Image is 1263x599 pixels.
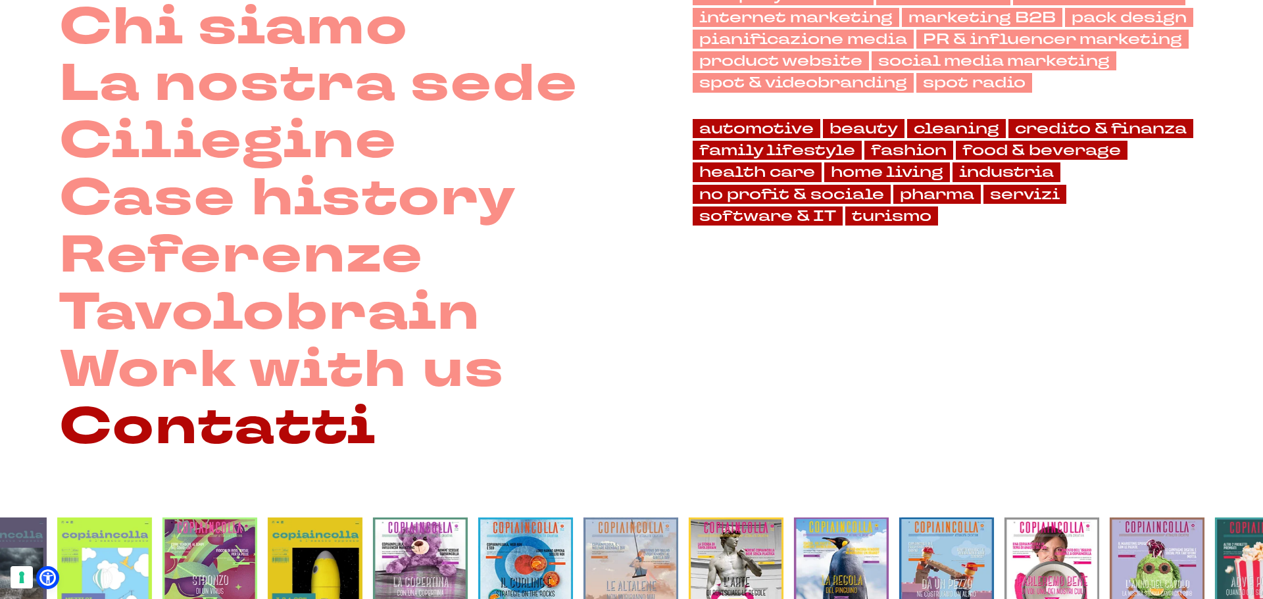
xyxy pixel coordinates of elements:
[902,8,1062,27] a: marketing B2B
[693,162,822,181] a: health care
[824,162,950,181] a: home living
[823,119,904,138] a: beauty
[59,113,397,170] a: Ciliegine
[59,56,578,113] a: La nostra sede
[39,569,56,586] a: Open Accessibility Menu
[1008,119,1193,138] a: credito & finanza
[59,285,480,342] a: Tavolobrain
[59,228,424,285] a: Referenze
[11,566,33,588] button: Le tue preferenze relative al consenso per le tecnologie di tracciamento
[693,206,843,226] a: software & IT
[693,73,914,92] a: spot & videobranding
[916,73,1032,92] a: spot radio
[953,162,1060,181] a: industria
[693,119,820,138] a: automotive
[59,170,516,228] a: Case history
[845,206,938,226] a: turismo
[872,51,1116,70] a: social media marketing
[893,185,981,204] a: pharma
[916,30,1189,49] a: PR & influencer marketing
[693,30,914,49] a: pianificazione media
[693,8,899,27] a: internet marketing
[1065,8,1193,27] a: pack design
[983,185,1066,204] a: servizi
[693,185,891,204] a: no profit & sociale
[907,119,1006,138] a: cleaning
[693,51,869,70] a: product website
[59,342,505,399] a: Work with us
[693,141,862,160] a: family lifestyle
[956,141,1127,160] a: food & beverage
[864,141,953,160] a: fashion
[59,399,376,456] a: Contatti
